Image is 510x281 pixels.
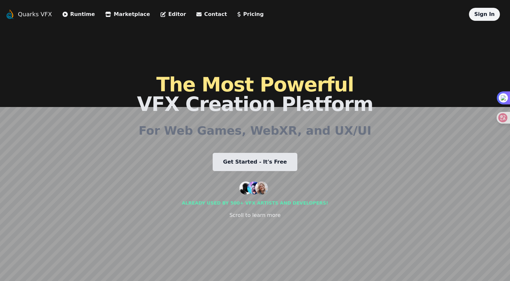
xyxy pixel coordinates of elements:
div: Scroll to learn more [229,211,280,219]
a: Runtime [63,10,95,18]
a: Contact [196,10,227,18]
span: The Most Powerful [156,73,354,96]
h1: VFX Creation Platform [137,75,373,114]
img: customer 1 [239,181,252,194]
a: Pricing [237,10,264,18]
a: Quarks VFX [18,10,52,19]
div: Already used by 500+ vfx artists and developers! [182,200,328,206]
h2: For Web Games, WebXR, and UX/UI [139,124,372,137]
a: Sign In [474,11,495,17]
img: customer 2 [247,181,260,194]
a: Marketplace [105,10,150,18]
a: Editor [161,10,186,18]
a: Get Started - It's Free [213,153,297,171]
img: customer 3 [255,181,268,194]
